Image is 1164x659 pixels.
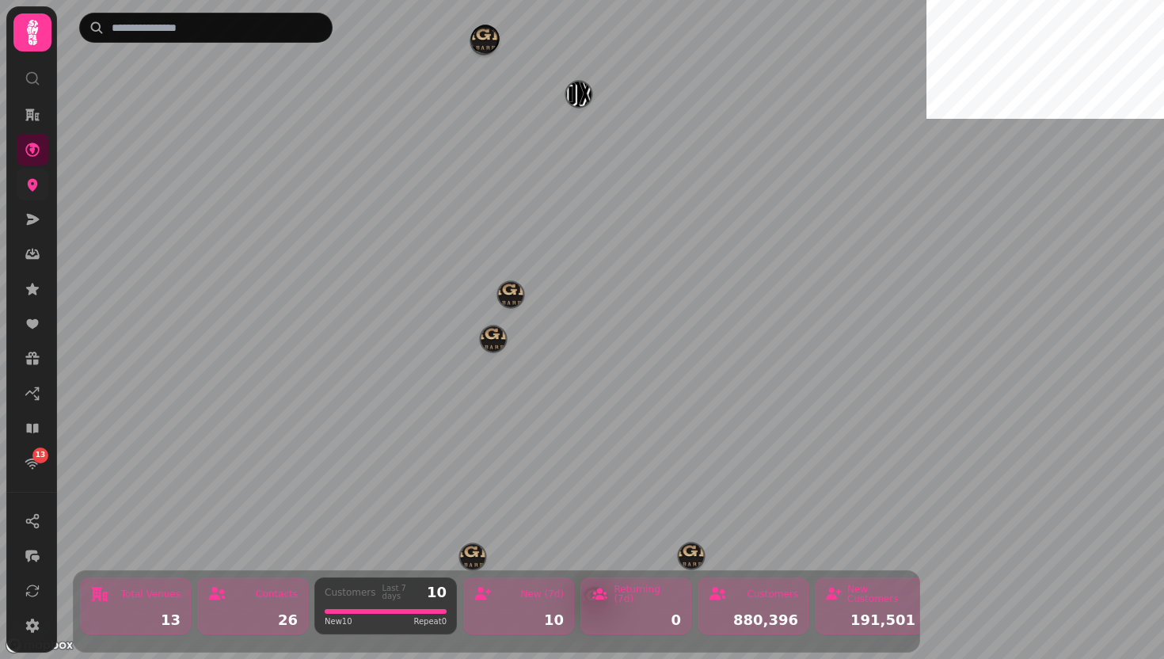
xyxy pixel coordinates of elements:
button: Virgi's Real BBQ [498,282,523,307]
div: Map marker [481,326,506,356]
a: 13 [17,448,48,479]
div: Customers [325,588,376,597]
a: Mapbox logo [5,636,74,654]
div: Last 7 days [382,585,420,600]
div: Map marker [566,82,592,112]
div: 191,501 [825,613,915,627]
div: 880,396 [708,613,798,627]
div: 26 [207,613,298,627]
div: Map marker [471,29,496,59]
div: 10 [474,613,564,627]
div: Map marker [498,282,523,312]
button: Virgi's Real BBQ - NEW YORK CITY [481,326,506,352]
span: Repeat 0 [413,615,447,627]
div: New Customers [847,585,915,604]
div: Customers [747,589,798,599]
div: Map marker [679,543,704,573]
button: Virgi's Real BBQ [460,544,485,569]
div: 0 [591,613,681,627]
span: 13 [36,450,46,461]
span: New 10 [325,615,352,627]
div: Returning (7d) [614,585,681,604]
div: 10 [427,585,447,600]
div: 13 [90,613,181,627]
div: New (7d) [520,589,564,599]
div: Contacts [256,589,298,599]
button: Roxy Leisure [566,82,592,107]
div: Total Venues [121,589,181,599]
div: Map marker [460,544,485,574]
button: Virgi's Real BBQ [679,543,704,569]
